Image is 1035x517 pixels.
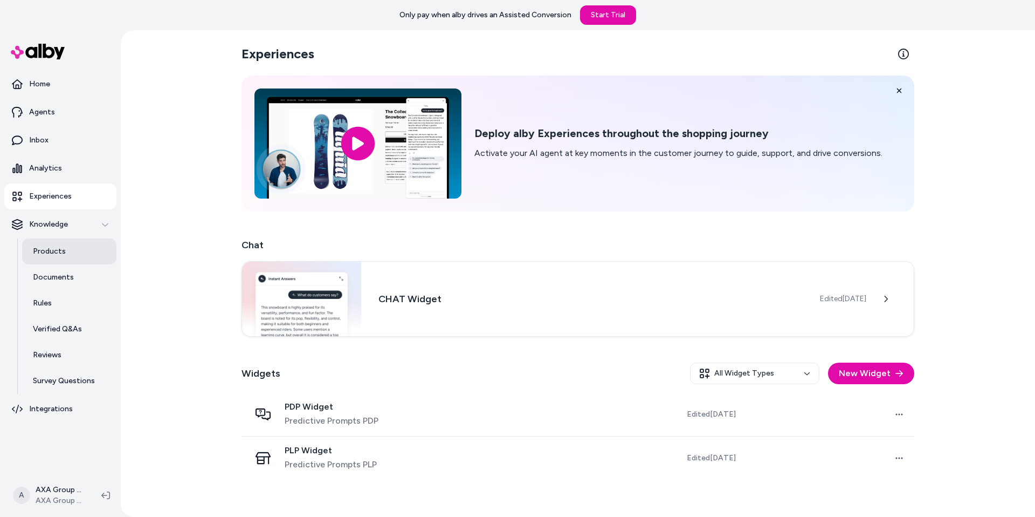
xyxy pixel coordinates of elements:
[828,363,914,384] button: New Widget
[29,79,50,90] p: Home
[29,107,55,118] p: Agents
[36,485,84,495] p: AXA Group Store Shopify
[13,487,30,504] span: A
[33,350,61,360] p: Reviews
[29,219,68,230] p: Knowledge
[378,291,803,307] h3: CHAT Widget
[33,324,82,335] p: Verified Q&As
[33,376,95,386] p: Survey Questions
[29,191,72,202] p: Experiences
[22,368,116,394] a: Survey Questions
[22,342,116,368] a: Reviews
[33,298,52,309] p: Rules
[285,458,377,471] span: Predictive Prompts PLP
[22,290,116,316] a: Rules
[29,135,49,146] p: Inbox
[399,10,571,21] p: Only pay when alby drives an Assisted Conversion
[29,163,62,174] p: Analytics
[22,316,116,342] a: Verified Q&As
[687,453,736,464] span: Edited [DATE]
[285,445,377,456] span: PLP Widget
[285,414,378,427] span: Predictive Prompts PDP
[241,261,914,337] a: Chat widgetCHAT WidgetEdited[DATE]
[242,262,361,336] img: Chat widget
[4,396,116,422] a: Integrations
[4,155,116,181] a: Analytics
[580,5,636,25] a: Start Trial
[4,71,116,97] a: Home
[474,127,882,140] h2: Deploy alby Experiences throughout the shopping journey
[11,44,65,59] img: alby Logo
[33,272,74,283] p: Documents
[474,147,882,160] p: Activate your AI agent at key moments in the customer journey to guide, support, and drive conver...
[36,495,84,506] span: AXA Group Store
[687,409,736,420] span: Edited [DATE]
[285,402,378,412] span: PDP Widget
[820,294,866,304] span: Edited [DATE]
[29,404,73,414] p: Integrations
[241,237,914,253] h2: Chat
[4,99,116,125] a: Agents
[690,363,819,384] button: All Widget Types
[6,478,93,513] button: AAXA Group Store ShopifyAXA Group Store
[4,127,116,153] a: Inbox
[4,183,116,209] a: Experiences
[4,212,116,237] button: Knowledge
[22,264,116,290] a: Documents
[22,239,116,264] a: Products
[33,246,66,257] p: Products
[241,366,280,381] h2: Widgets
[241,45,314,63] h2: Experiences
